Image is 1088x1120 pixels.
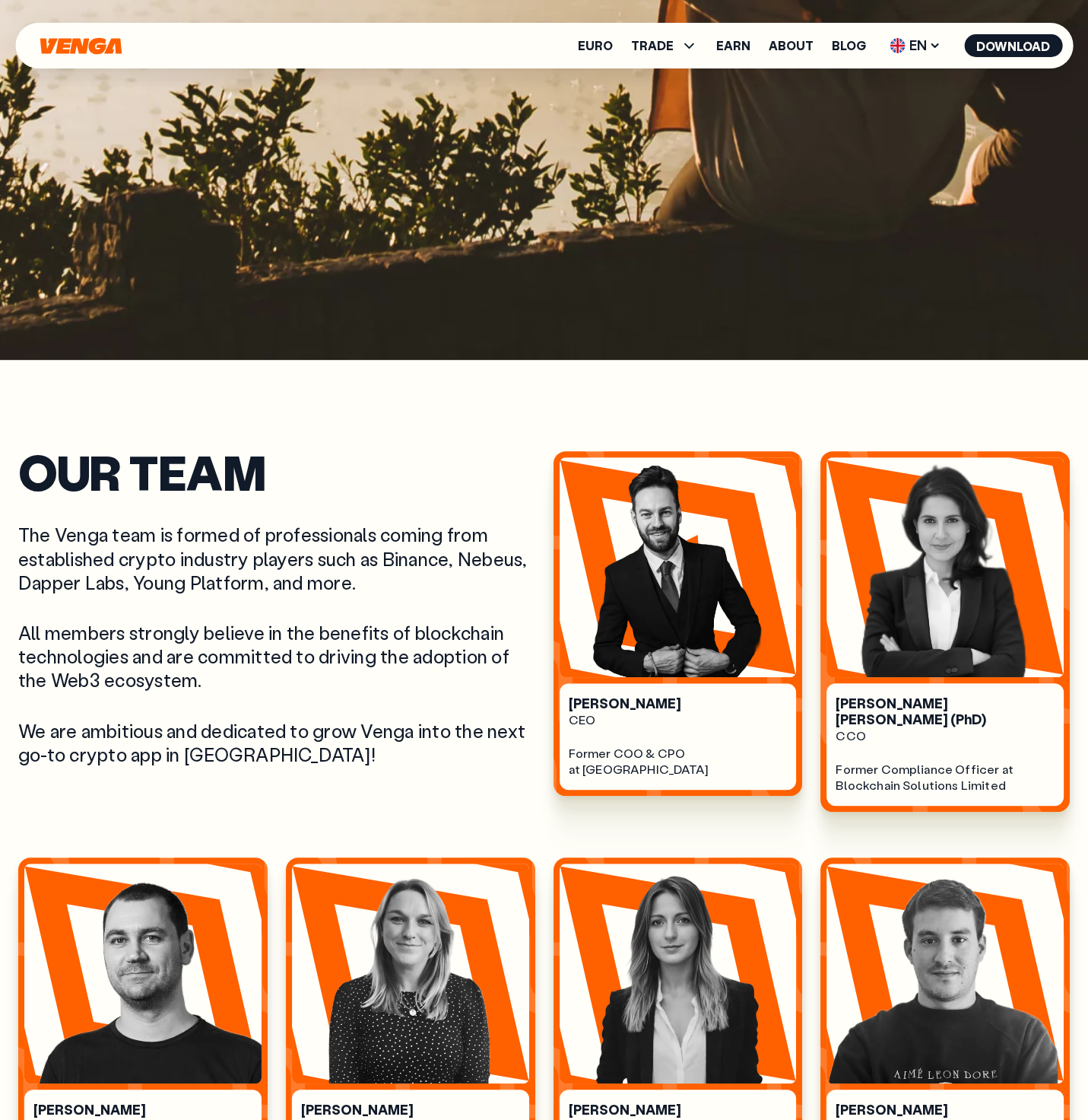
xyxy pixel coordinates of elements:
[33,1102,252,1118] div: [PERSON_NAME]
[631,40,674,52] span: TRADE
[826,457,1064,677] img: person image
[836,695,1055,728] div: [PERSON_NAME] [PERSON_NAME] (PhD)
[18,523,535,594] p: The Venga team is formed of professionals coming from established crypto industry players such as...
[836,728,1055,744] div: CCO
[964,34,1062,57] button: Download
[836,762,1055,794] div: Former Compliance Officer at Blockchain Solutions Limited
[569,712,788,728] div: CEO
[38,37,123,55] svg: Home
[24,864,262,1083] img: person image
[560,457,797,677] img: person image
[569,695,788,712] div: [PERSON_NAME]
[826,864,1064,1083] img: person image
[554,451,803,796] a: person image[PERSON_NAME]CEOFormer COO & CPOat [GEOGRAPHIC_DATA]
[578,40,613,52] a: Euro
[716,40,750,52] a: Earn
[301,1102,520,1118] div: [PERSON_NAME]
[832,40,866,52] a: Blog
[569,746,788,778] div: Former COO & CPO at [GEOGRAPHIC_DATA]
[769,40,814,52] a: About
[18,621,535,692] p: All members strongly believe in the benefits of blockchain technologies and are committed to driv...
[569,1102,788,1118] div: [PERSON_NAME]
[890,38,905,53] img: flag-uk
[631,37,698,55] span: TRADE
[820,451,1070,812] a: person image[PERSON_NAME] [PERSON_NAME] (PhD)CCOFormer Compliance Officer at Blockchain Solutions...
[292,864,529,1083] img: person image
[884,33,946,58] span: EN
[18,451,535,492] h2: Our Team
[18,719,535,766] p: We are ambitious and dedicated to grow Venga into the next go-to crypto app in [GEOGRAPHIC_DATA]!
[836,1102,1055,1118] div: [PERSON_NAME]
[560,864,797,1083] img: person image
